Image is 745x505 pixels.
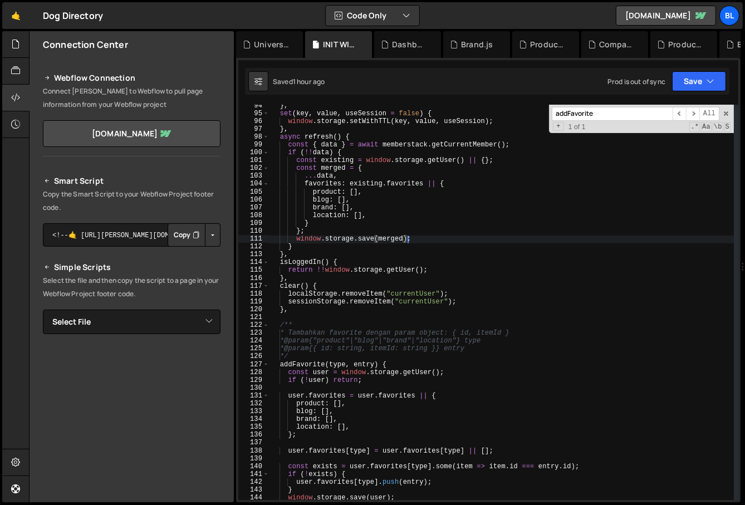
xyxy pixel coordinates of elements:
[238,196,269,204] div: 106
[552,107,673,121] input: Search for
[553,122,563,131] span: Toggle Replace mode
[238,133,269,141] div: 98
[238,361,269,369] div: 127
[238,125,269,133] div: 97
[599,39,635,50] div: Compare.js
[392,39,428,50] div: Dashboard - settings.js
[616,6,716,26] a: [DOMAIN_NAME]
[238,431,269,439] div: 136
[43,188,220,214] p: Copy the Smart Script to your Webflow Project footer code.
[43,38,128,51] h2: Connection Center
[238,110,269,117] div: 95
[607,77,665,86] div: Prod is out of sync
[2,2,30,29] a: 🤙
[724,122,731,132] span: Search In Selection
[238,117,269,125] div: 96
[238,227,269,235] div: 110
[238,384,269,392] div: 130
[672,71,726,91] button: Save
[668,39,704,50] div: Products.js
[238,204,269,212] div: 107
[238,141,269,149] div: 99
[326,6,419,26] button: Code Only
[238,447,269,455] div: 138
[238,408,269,415] div: 133
[168,223,205,247] button: Copy
[238,376,269,384] div: 129
[43,261,220,274] h2: Simple Scripts
[686,107,699,121] span: ​
[238,400,269,408] div: 132
[238,313,269,321] div: 121
[238,463,269,470] div: 140
[43,71,220,85] h2: Webflow Connection
[238,102,269,110] div: 94
[238,219,269,227] div: 109
[273,77,325,86] div: Saved
[43,9,103,22] div: Dog Directory
[238,156,269,164] div: 101
[564,123,590,131] span: 1 of 1
[713,122,723,132] span: Whole Word Search
[238,172,269,180] div: 103
[238,494,269,502] div: 144
[323,39,359,50] div: INIT WINDOW.js
[238,243,269,251] div: 112
[43,352,222,453] iframe: YouTube video player
[238,337,269,345] div: 124
[238,369,269,376] div: 128
[699,107,719,121] span: Alt-Enter
[238,235,269,243] div: 111
[238,212,269,219] div: 108
[238,274,269,282] div: 116
[254,39,290,50] div: Universal Search.js
[43,120,220,147] a: [DOMAIN_NAME]
[238,251,269,258] div: 113
[530,39,566,50] div: Product.js
[43,174,220,188] h2: Smart Script
[43,274,220,301] p: Select the file and then copy the script to a page in your Webflow Project footer code.
[238,329,269,337] div: 123
[673,107,686,121] span: ​
[701,122,712,132] span: CaseSensitive Search
[689,122,700,132] span: RegExp Search
[238,282,269,290] div: 117
[238,258,269,266] div: 114
[238,180,269,188] div: 104
[168,223,220,247] div: Button group with nested dropdown
[238,439,269,447] div: 137
[238,352,269,360] div: 126
[461,39,493,50] div: Brand.js
[293,77,325,86] div: 1 hour ago
[238,415,269,423] div: 134
[238,298,269,306] div: 119
[238,478,269,486] div: 142
[719,6,739,26] a: Bl
[238,486,269,494] div: 143
[43,85,220,111] p: Connect [PERSON_NAME] to Webflow to pull page information from your Webflow project
[238,321,269,329] div: 122
[238,290,269,298] div: 118
[238,266,269,274] div: 115
[238,470,269,478] div: 141
[43,223,220,247] textarea: <!--🤙 [URL][PERSON_NAME][DOMAIN_NAME]> <script>document.addEventListener("DOMContentLoaded", func...
[238,306,269,313] div: 120
[238,455,269,463] div: 139
[238,149,269,156] div: 100
[238,423,269,431] div: 135
[238,345,269,352] div: 125
[238,392,269,400] div: 131
[238,188,269,196] div: 105
[238,164,269,172] div: 102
